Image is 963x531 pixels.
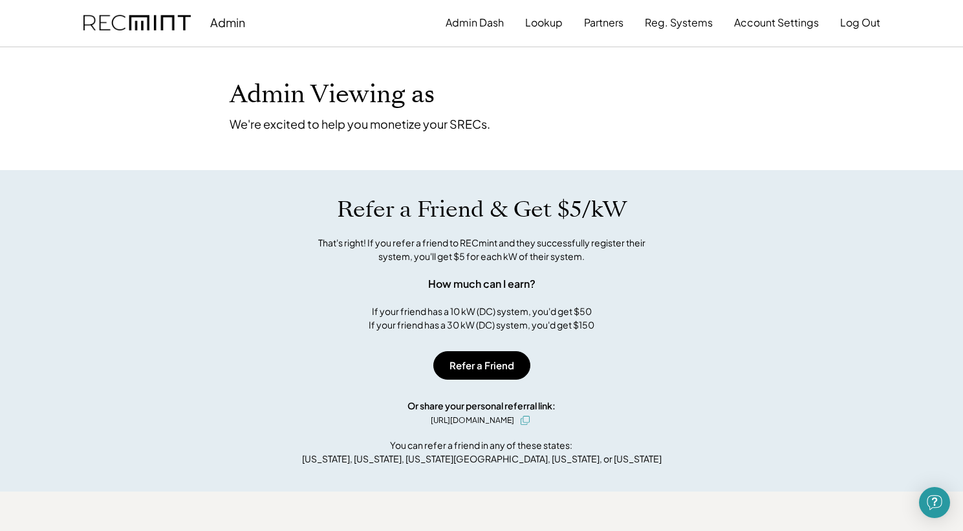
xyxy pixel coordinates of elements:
[230,116,490,131] div: We're excited to help you monetize your SRECs.
[304,236,660,263] div: That's right! If you refer a friend to RECmint and they successfully register their system, you'l...
[230,80,435,110] h1: Admin Viewing as
[645,10,713,36] button: Reg. Systems
[369,305,594,332] div: If your friend has a 10 kW (DC) system, you'd get $50 If your friend has a 30 kW (DC) system, you...
[840,10,880,36] button: Log Out
[428,276,536,292] div: How much can I earn?
[446,10,504,36] button: Admin Dash
[83,15,191,31] img: recmint-logotype%403x.png
[525,10,563,36] button: Lookup
[734,10,819,36] button: Account Settings
[517,413,533,428] button: click to copy
[407,399,556,413] div: Or share your personal referral link:
[337,196,627,223] h1: Refer a Friend & Get $5/kW
[302,439,662,466] div: You can refer a friend in any of these states: [US_STATE], [US_STATE], [US_STATE][GEOGRAPHIC_DATA...
[210,15,245,30] div: Admin
[433,351,530,380] button: Refer a Friend
[584,10,623,36] button: Partners
[431,415,514,426] div: [URL][DOMAIN_NAME]
[919,487,950,518] div: Open Intercom Messenger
